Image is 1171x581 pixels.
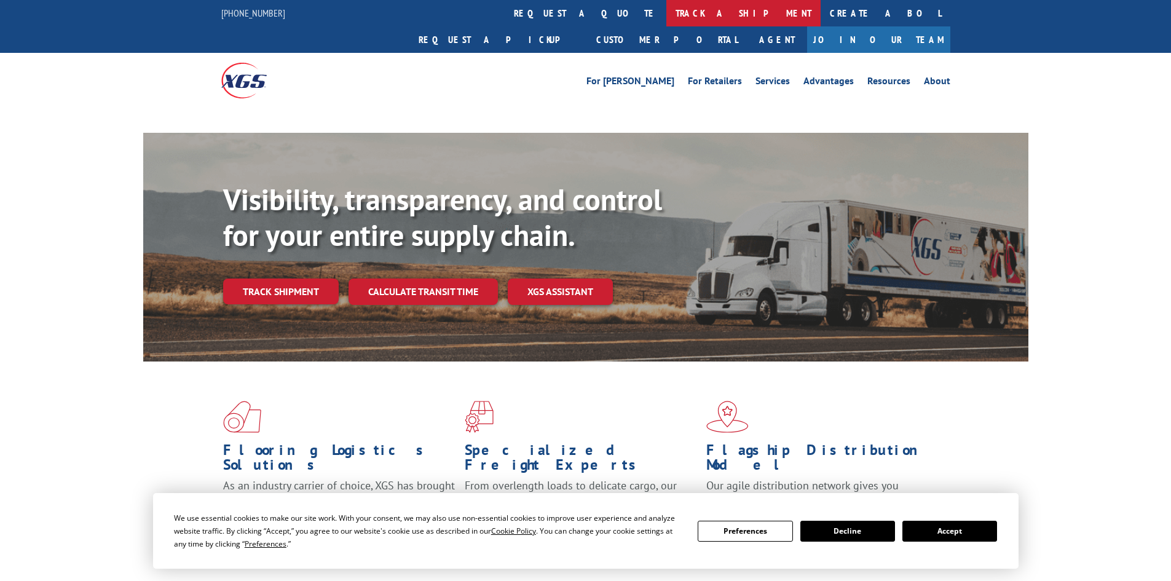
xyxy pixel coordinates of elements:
span: Cookie Policy [491,526,536,536]
a: Calculate transit time [349,279,498,305]
span: Preferences [245,539,286,549]
a: XGS ASSISTANT [508,279,613,305]
a: For [PERSON_NAME] [586,76,674,90]
img: xgs-icon-flagship-distribution-model-red [706,401,749,433]
a: About [924,76,950,90]
a: Request a pickup [409,26,587,53]
div: Cookie Consent Prompt [153,493,1019,569]
b: Visibility, transparency, and control for your entire supply chain. [223,180,662,254]
h1: Specialized Freight Experts [465,443,697,478]
a: Customer Portal [587,26,747,53]
a: For Retailers [688,76,742,90]
button: Decline [800,521,895,542]
button: Accept [902,521,997,542]
a: Advantages [803,76,854,90]
button: Preferences [698,521,792,542]
h1: Flooring Logistics Solutions [223,443,455,478]
a: Services [755,76,790,90]
a: Agent [747,26,807,53]
h1: Flagship Distribution Model [706,443,939,478]
div: We use essential cookies to make our site work. With your consent, we may also use non-essential ... [174,512,683,550]
a: [PHONE_NUMBER] [221,7,285,19]
a: Resources [867,76,910,90]
img: xgs-icon-focused-on-flooring-red [465,401,494,433]
p: From overlength loads to delicate cargo, our experienced staff knows the best way to move your fr... [465,478,697,533]
a: Track shipment [223,279,339,304]
span: Our agile distribution network gives you nationwide inventory management on demand. [706,478,932,507]
a: Join Our Team [807,26,950,53]
img: xgs-icon-total-supply-chain-intelligence-red [223,401,261,433]
span: As an industry carrier of choice, XGS has brought innovation and dedication to flooring logistics... [223,478,455,522]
